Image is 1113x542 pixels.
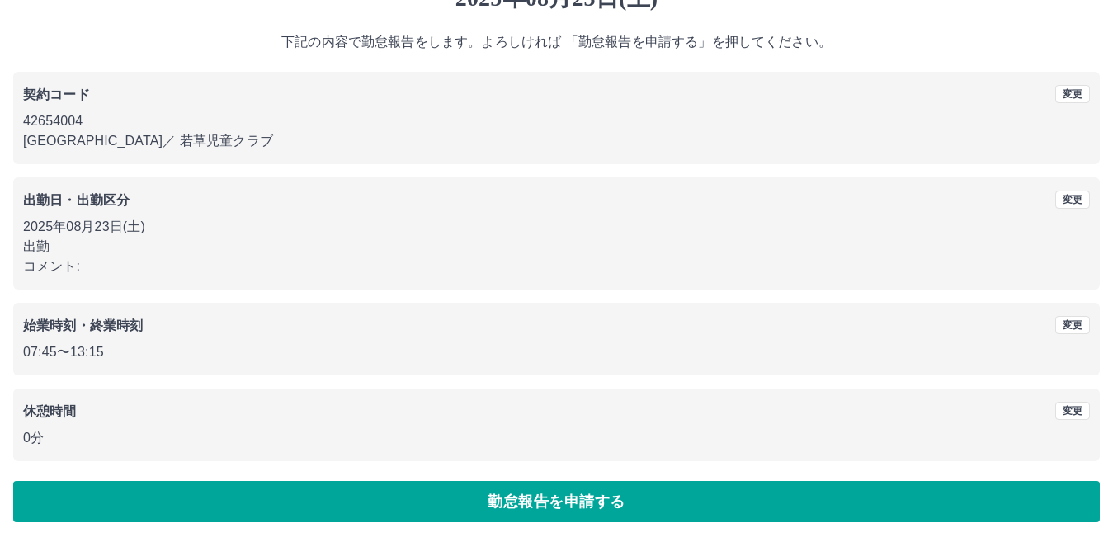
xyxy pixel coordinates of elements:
p: 2025年08月23日(土) [23,217,1090,237]
p: コメント: [23,257,1090,276]
p: 下記の内容で勤怠報告をします。よろしければ 「勤怠報告を申請する」を押してください。 [13,32,1100,52]
p: [GEOGRAPHIC_DATA] ／ 若草児童クラブ [23,131,1090,151]
p: 07:45 〜 13:15 [23,342,1090,362]
button: 勤怠報告を申請する [13,481,1100,522]
b: 休憩時間 [23,404,77,418]
button: 変更 [1055,402,1090,420]
button: 変更 [1055,316,1090,334]
button: 変更 [1055,191,1090,209]
b: 契約コード [23,87,90,101]
b: 始業時刻・終業時刻 [23,318,143,332]
p: 42654004 [23,111,1090,131]
p: 出勤 [23,237,1090,257]
button: 変更 [1055,85,1090,103]
p: 0分 [23,428,1090,448]
b: 出勤日・出勤区分 [23,193,130,207]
